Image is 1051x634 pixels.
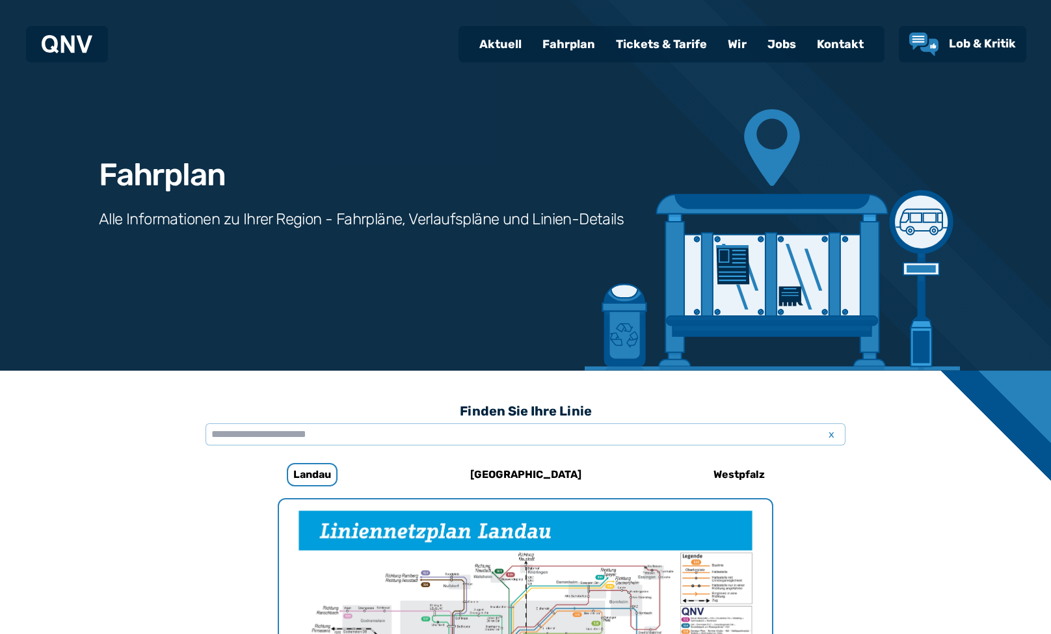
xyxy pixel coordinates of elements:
[42,31,92,57] a: QNV Logo
[206,397,845,425] h3: Finden Sie Ihre Linie
[708,464,770,485] h6: Westpfalz
[652,459,825,490] a: Westpfalz
[226,459,399,490] a: Landau
[909,33,1016,56] a: Lob & Kritik
[757,27,806,61] a: Jobs
[806,27,874,61] a: Kontakt
[287,463,338,486] h6: Landau
[949,36,1016,51] span: Lob & Kritik
[717,27,757,61] a: Wir
[469,27,532,61] a: Aktuell
[465,464,587,485] h6: [GEOGRAPHIC_DATA]
[605,27,717,61] a: Tickets & Tarife
[99,159,225,191] h1: Fahrplan
[532,27,605,61] a: Fahrplan
[42,35,92,53] img: QNV Logo
[822,427,840,442] span: x
[439,459,612,490] a: [GEOGRAPHIC_DATA]
[99,209,624,230] h3: Alle Informationen zu Ihrer Region - Fahrpläne, Verlaufspläne und Linien-Details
